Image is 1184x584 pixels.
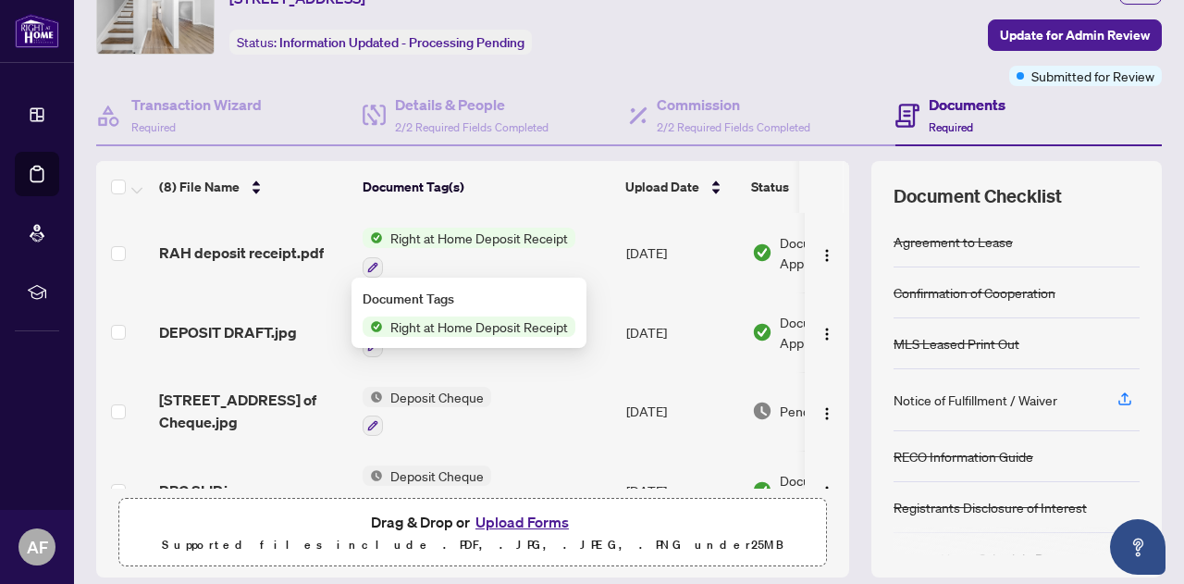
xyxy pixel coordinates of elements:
span: RAH deposit receipt.pdf [159,242,324,264]
span: Drag & Drop orUpload FormsSupported files include .PDF, .JPG, .JPEG, .PNG under25MB [119,499,826,567]
img: Document Status [752,480,772,501]
td: [DATE] [619,292,745,372]
span: Document Approved [780,470,894,511]
div: Notice of Fulfillment / Waiver [894,390,1057,410]
th: Status [744,161,901,213]
img: Logo [820,327,834,342]
span: AF [27,534,48,560]
h4: Details & People [395,93,549,116]
span: Pending Review [780,401,872,421]
img: Status Icon [363,387,383,407]
span: Status [751,177,789,197]
div: Document Tags [363,289,575,309]
span: DEPOSIT DRAFT.jpg [159,321,297,343]
button: Status IconRight at Home Deposit Receipt [363,228,575,278]
td: [DATE] [619,451,745,530]
div: RECO Information Guide [894,446,1033,466]
div: MLS Leased Print Out [894,333,1019,354]
img: Logo [820,248,834,263]
span: Document Approved [780,232,894,273]
img: Status Icon [363,228,383,248]
img: Status Icon [363,317,383,337]
button: Logo [812,317,842,347]
span: Drag & Drop or [371,510,574,534]
th: (8) File Name [152,161,355,213]
span: Deposit Cheque [383,387,491,407]
button: Logo [812,396,842,426]
img: Document Status [752,401,772,421]
p: Supported files include .PDF, .JPG, .JPEG, .PNG under 25 MB [130,534,815,556]
img: Logo [820,406,834,421]
span: Deposit Cheque [383,466,491,486]
span: 2/2 Required Fields Completed [657,120,810,134]
button: Update for Admin Review [988,19,1162,51]
th: Document Tag(s) [355,161,618,213]
button: Status IconDeposit Cheque [363,466,491,516]
span: Upload Date [625,177,699,197]
span: RBC SLIP.jpg [159,479,246,502]
img: Document Status [752,322,772,342]
div: Status: [229,30,532,55]
span: Update for Admin Review [1000,20,1150,50]
span: Required [131,120,176,134]
button: Upload Forms [470,510,574,534]
button: Status IconDeposit Cheque [363,387,491,437]
button: Logo [812,238,842,267]
img: Document Status [752,242,772,263]
button: Logo [812,476,842,505]
span: 2/2 Required Fields Completed [395,120,549,134]
img: Logo [820,485,834,500]
h4: Documents [929,93,1005,116]
td: [DATE] [619,213,745,292]
span: Information Updated - Processing Pending [279,34,524,51]
button: Open asap [1110,519,1165,575]
h4: Transaction Wizard [131,93,262,116]
h4: Commission [657,93,810,116]
span: (8) File Name [159,177,240,197]
span: Right at Home Deposit Receipt [383,228,575,248]
th: Upload Date [618,161,744,213]
span: Document Approved [780,312,894,353]
span: Submitted for Review [1031,66,1154,86]
img: Status Icon [363,466,383,486]
div: Confirmation of Cooperation [894,282,1055,303]
span: Required [929,120,973,134]
span: [STREET_ADDRESS] of Cheque.jpg [159,389,348,433]
div: Registrants Disclosure of Interest [894,497,1087,517]
div: Agreement to Lease [894,231,1013,252]
img: logo [15,14,59,48]
span: Document Checklist [894,183,1062,209]
td: [DATE] [619,372,745,452]
span: Right at Home Deposit Receipt [383,317,575,337]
